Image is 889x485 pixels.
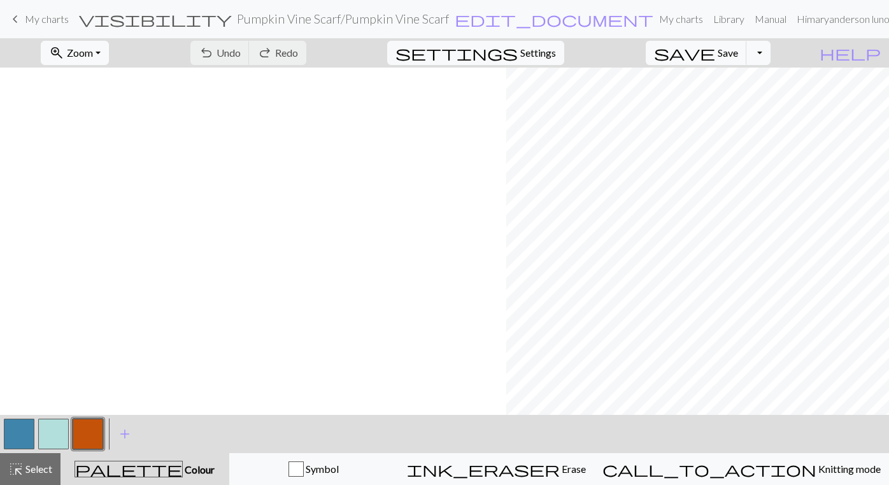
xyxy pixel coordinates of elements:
[560,463,586,475] span: Erase
[183,463,215,475] span: Colour
[395,44,518,62] span: settings
[304,463,339,475] span: Symbol
[67,47,93,59] span: Zoom
[60,453,229,485] button: Colour
[8,460,24,478] span: highlight_alt
[41,41,109,65] button: Zoom
[708,6,750,32] a: Library
[25,13,69,25] span: My charts
[654,44,715,62] span: save
[654,6,708,32] a: My charts
[117,425,132,443] span: add
[387,41,564,65] button: SettingsSettings
[79,10,232,28] span: visibility
[816,463,881,475] span: Knitting mode
[8,10,23,28] span: keyboard_arrow_left
[399,453,594,485] button: Erase
[75,460,182,478] span: palette
[820,44,881,62] span: help
[8,8,69,30] a: My charts
[718,47,738,59] span: Save
[49,44,64,62] span: zoom_in
[594,453,889,485] button: Knitting mode
[455,10,653,28] span: edit_document
[395,45,518,61] i: Settings
[229,453,399,485] button: Symbol
[407,460,560,478] span: ink_eraser
[602,460,816,478] span: call_to_action
[24,463,52,475] span: Select
[520,45,556,61] span: Settings
[237,11,449,26] h2: Pumpkin Vine Scarf / Pumpkin Vine Scarf
[646,41,747,65] button: Save
[750,6,792,32] a: Manual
